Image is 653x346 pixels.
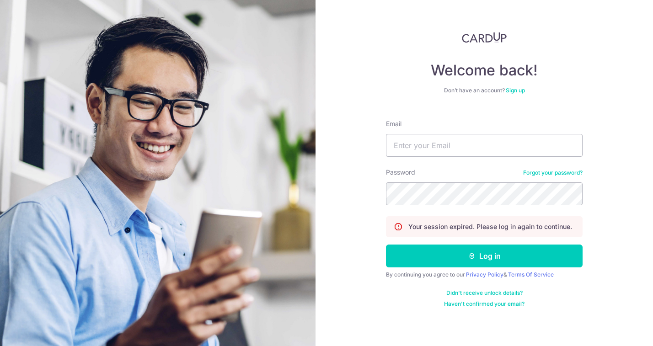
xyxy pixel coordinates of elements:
[386,119,401,128] label: Email
[386,87,583,94] div: Don’t have an account?
[462,32,507,43] img: CardUp Logo
[386,61,583,80] h4: Welcome back!
[386,271,583,278] div: By continuing you agree to our &
[386,134,583,157] input: Enter your Email
[466,271,503,278] a: Privacy Policy
[386,245,583,267] button: Log in
[386,168,415,177] label: Password
[508,271,554,278] a: Terms Of Service
[444,300,525,308] a: Haven't confirmed your email?
[446,289,523,297] a: Didn't receive unlock details?
[523,169,583,176] a: Forgot your password?
[506,87,525,94] a: Sign up
[408,222,572,231] p: Your session expired. Please log in again to continue.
